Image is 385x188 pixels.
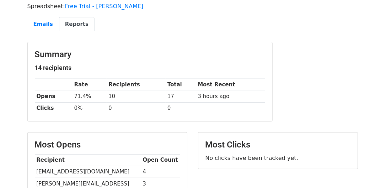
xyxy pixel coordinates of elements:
[27,17,59,32] a: Emails
[166,102,196,114] td: 0
[35,140,180,150] h3: Most Opens
[196,91,265,102] td: 3 hours ago
[205,140,351,150] h3: Most Clicks
[73,91,107,102] td: 71.4%
[65,3,144,10] a: Free Trial - [PERSON_NAME]
[73,79,107,91] th: Rate
[35,49,265,60] h3: Summary
[73,102,107,114] td: 0%
[27,2,358,10] p: Spreadsheet:
[107,102,166,114] td: 0
[349,154,385,188] iframe: Chat Widget
[35,154,141,166] th: Recipient
[107,79,166,91] th: Recipients
[196,79,265,91] th: Most Recent
[35,64,265,72] h5: 14 recipients
[141,154,180,166] th: Open Count
[35,91,73,102] th: Opens
[59,17,95,32] a: Reports
[166,79,196,91] th: Total
[166,91,196,102] td: 17
[35,166,141,178] td: [EMAIL_ADDRESS][DOMAIN_NAME]
[35,102,73,114] th: Clicks
[107,91,166,102] td: 10
[205,154,351,162] p: No clicks have been tracked yet.
[141,166,180,178] td: 4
